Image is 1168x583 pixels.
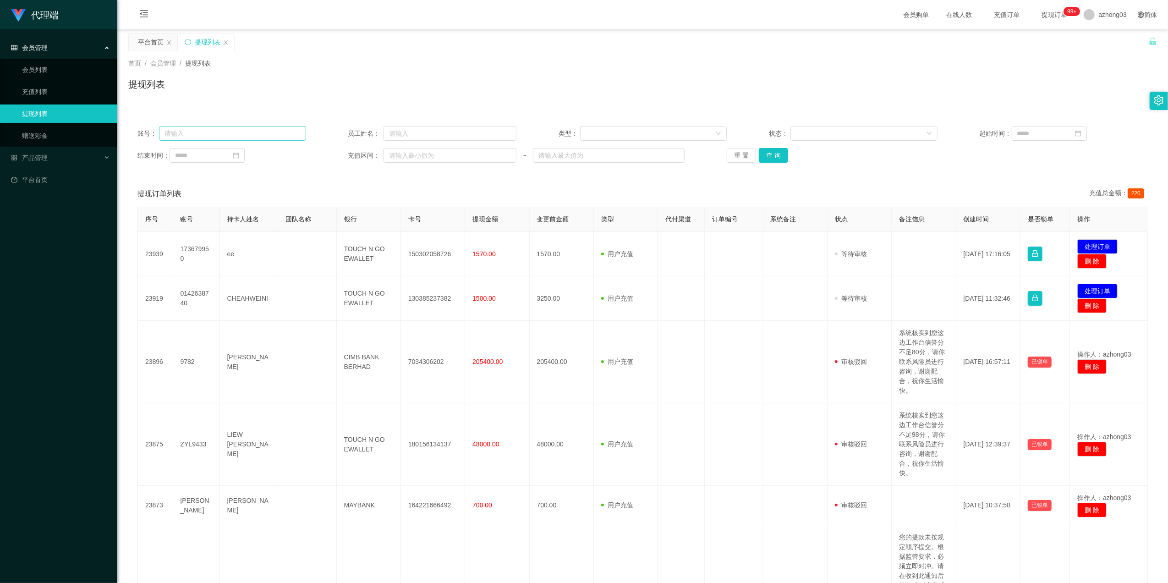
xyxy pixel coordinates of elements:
[11,154,48,161] span: 产品管理
[128,77,165,91] h1: 提现列表
[138,321,173,403] td: 23896
[227,215,259,223] span: 持卡人姓名
[1077,503,1107,517] button: 删 除
[1149,37,1157,45] i: 图标: unlock
[401,232,465,276] td: 150302058726
[348,129,383,138] span: 员工姓名：
[22,82,110,101] a: 充值列表
[472,440,499,448] span: 48000.00
[337,486,401,525] td: MAYBANK
[601,250,633,258] span: 用户充值
[956,486,1020,525] td: [DATE] 10:37:50
[727,148,756,163] button: 重 置
[516,151,533,160] span: ~
[138,486,173,525] td: 23873
[145,215,158,223] span: 序号
[137,151,170,160] span: 结束时间：
[1077,215,1090,223] span: 操作
[384,126,516,141] input: 请输入
[159,126,306,141] input: 请输入
[128,0,159,30] i: 图标: menu-fold
[145,60,147,67] span: /
[11,11,59,18] a: 代理端
[285,215,311,223] span: 团队名称
[11,44,48,51] span: 会员管理
[559,129,580,138] span: 类型：
[337,276,401,321] td: TOUCH N GO EWALLET
[601,295,633,302] span: 用户充值
[1077,351,1131,358] span: 操作人：azhong03
[942,11,976,18] span: 在线人数
[401,403,465,486] td: 180156134137
[1077,298,1107,313] button: 删 除
[1028,357,1052,368] button: 已锁单
[665,215,691,223] span: 代付渠道
[31,0,59,30] h1: 代理端
[472,250,496,258] span: 1570.00
[1154,95,1164,105] i: 图标: setting
[835,295,867,302] span: 等待审核
[11,44,17,51] i: 图标: table
[1077,284,1118,298] button: 处理订单
[769,129,790,138] span: 状态：
[1075,130,1081,137] i: 图标: calendar
[601,501,633,509] span: 用户充值
[530,232,594,276] td: 1570.00
[128,60,141,67] span: 首页
[181,215,193,223] span: 账号
[401,276,465,321] td: 130385237382
[956,321,1020,403] td: [DATE] 16:57:11
[401,486,465,525] td: 164221666492
[964,215,989,223] span: 创建时间
[1037,11,1072,18] span: 提现订单
[401,321,465,403] td: 7034306202
[530,403,594,486] td: 48000.00
[1077,359,1107,374] button: 删 除
[1064,7,1080,16] sup: 1215
[537,215,569,223] span: 变更前金额
[1077,239,1118,254] button: 处理订单
[138,33,164,51] div: 平台首页
[601,440,633,448] span: 用户充值
[384,148,516,163] input: 请输入最小值为
[1077,433,1131,440] span: 操作人：azhong03
[173,232,220,276] td: 173679950
[173,321,220,403] td: 9782
[1028,500,1052,511] button: 已锁单
[22,126,110,145] a: 赠送彩金
[1077,254,1107,269] button: 删 除
[1028,291,1042,306] button: 图标: lock
[601,358,633,365] span: 用户充值
[956,232,1020,276] td: [DATE] 17:16:05
[185,60,211,67] span: 提现列表
[927,131,932,137] i: 图标: down
[11,9,26,22] img: logo.9652507e.png
[835,440,867,448] span: 审核驳回
[173,486,220,525] td: [PERSON_NAME]
[138,403,173,486] td: 23875
[759,148,788,163] button: 查 询
[185,39,191,45] i: 图标: sync
[1089,188,1148,199] div: 充值总金额：
[344,215,357,223] span: 银行
[530,486,594,525] td: 700.00
[835,358,867,365] span: 审核驳回
[220,321,279,403] td: [PERSON_NAME]
[472,501,492,509] span: 700.00
[337,232,401,276] td: TOUCH N GO EWALLET
[835,250,867,258] span: 等待审核
[980,129,1012,138] span: 起始时间：
[220,486,279,525] td: [PERSON_NAME]
[1028,439,1052,450] button: 已锁单
[223,40,229,45] i: 图标: close
[138,276,173,321] td: 23919
[533,148,685,163] input: 请输入最大值为
[1028,215,1053,223] span: 是否锁单
[472,358,503,365] span: 205400.00
[166,40,172,45] i: 图标: close
[137,129,159,138] span: 账号：
[530,321,594,403] td: 205400.00
[892,321,956,403] td: 系统核实到您这边工作台信誉分不足80分，请你联系风险员进行咨询，谢谢配合，祝你生活愉快。
[1077,494,1131,501] span: 操作人：azhong03
[472,215,498,223] span: 提现金额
